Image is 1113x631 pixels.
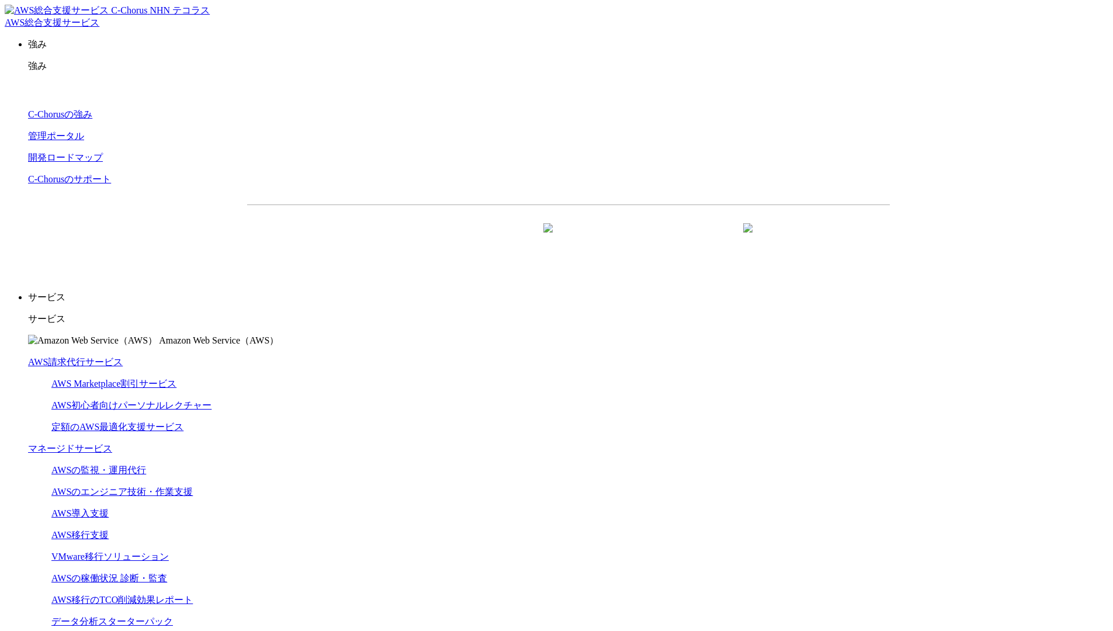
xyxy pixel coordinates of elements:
img: 矢印 [743,223,753,254]
a: C-Chorusの強み [28,109,92,119]
a: 管理ポータル [28,131,84,141]
span: Amazon Web Service（AWS） [159,335,279,345]
a: AWS移行のTCO削減効果レポート [51,595,193,605]
img: 矢印 [543,223,553,254]
a: 定額のAWS最適化支援サービス [51,422,183,432]
a: AWS Marketplace割引サービス [51,379,176,389]
p: サービス [28,292,1108,304]
p: サービス [28,313,1108,325]
a: 資料を請求する [375,224,563,253]
a: C-Chorusのサポート [28,174,111,184]
a: VMware移行ソリューション [51,552,169,561]
a: データ分析スターターパック [51,616,173,626]
p: 強み [28,60,1108,72]
a: AWS総合支援サービス C-Chorus NHN テコラスAWS総合支援サービス [5,5,210,27]
a: AWSのエンジニア技術・作業支援 [51,487,193,497]
a: 開発ロードマップ [28,152,103,162]
p: 強み [28,39,1108,51]
img: Amazon Web Service（AWS） [28,335,157,347]
img: AWS総合支援サービス C-Chorus [5,5,148,17]
a: AWS移行支援 [51,530,109,540]
a: AWS初心者向けパーソナルレクチャー [51,400,211,410]
a: まずは相談する [574,224,762,253]
a: AWSの稼働状況 診断・監査 [51,573,167,583]
a: AWSの監視・運用代行 [51,465,146,475]
a: マネージドサービス [28,443,112,453]
a: AWS導入支援 [51,508,109,518]
a: AWS請求代行サービス [28,357,123,367]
